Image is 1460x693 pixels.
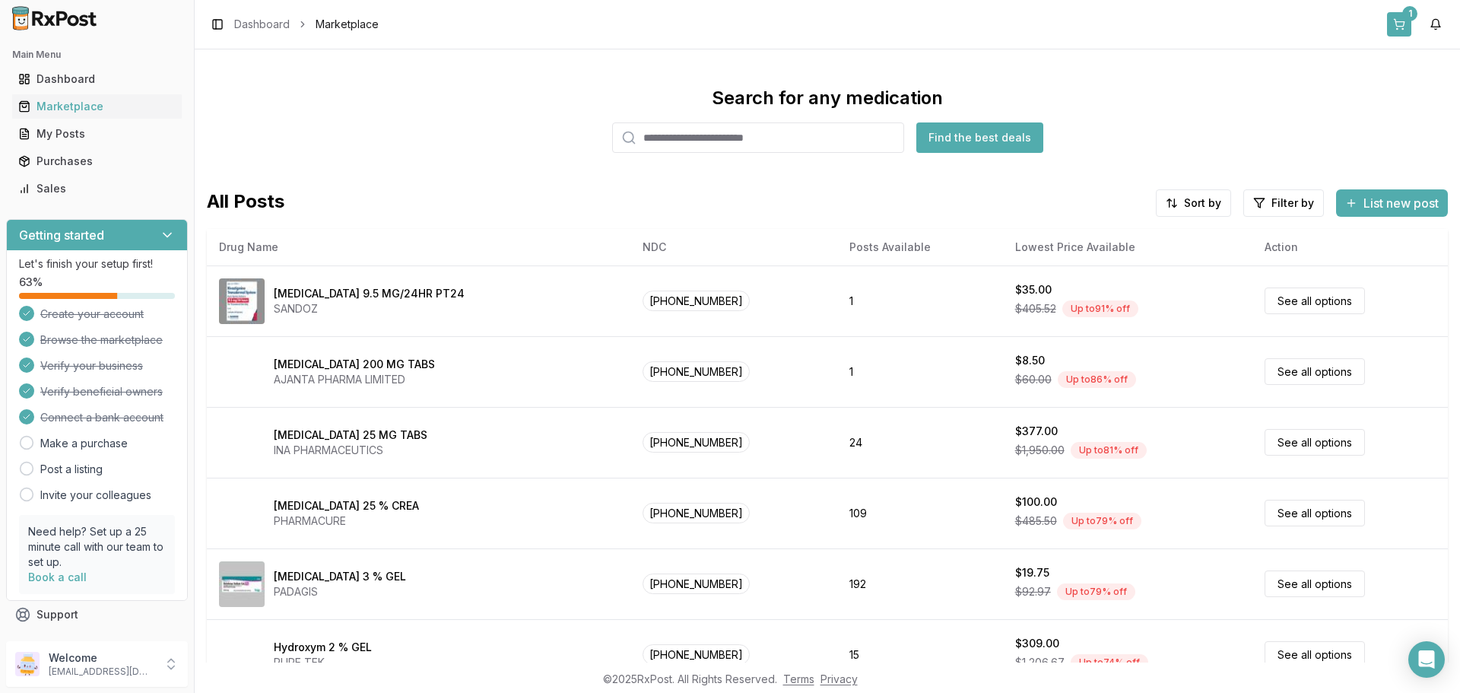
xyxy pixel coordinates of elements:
[1015,584,1051,599] span: $92.97
[274,372,435,387] div: AJANTA PHARMA LIMITED
[274,640,372,655] div: Hydroxym 2 % GEL
[40,332,163,348] span: Browse the marketplace
[207,189,284,217] span: All Posts
[1265,429,1365,456] a: See all options
[219,349,265,395] img: Entacapone 200 MG TABS
[1015,353,1045,368] div: $8.50
[12,175,182,202] a: Sales
[1271,196,1314,211] span: Filter by
[18,154,176,169] div: Purchases
[1071,654,1148,671] div: Up to 74 % off
[916,122,1043,153] button: Find the best deals
[18,181,176,196] div: Sales
[274,569,406,584] div: [MEDICAL_DATA] 3 % GEL
[643,503,750,523] span: [PHONE_NUMBER]
[1265,358,1365,385] a: See all options
[6,6,103,30] img: RxPost Logo
[18,126,176,141] div: My Posts
[1265,500,1365,526] a: See all options
[219,420,265,466] img: Diclofenac Potassium 25 MG TABS
[234,17,379,32] nav: breadcrumb
[837,478,1003,548] td: 109
[1408,641,1445,678] div: Open Intercom Messenger
[643,644,750,665] span: [PHONE_NUMBER]
[1184,196,1221,211] span: Sort by
[207,229,630,265] th: Drug Name
[274,513,419,529] div: PHARMACURE
[274,301,465,316] div: SANDOZ
[1015,565,1049,580] div: $19.75
[36,634,88,650] span: Feedback
[6,67,188,91] button: Dashboard
[837,229,1003,265] th: Posts Available
[40,462,103,477] a: Post a listing
[837,548,1003,619] td: 192
[630,229,836,265] th: NDC
[6,122,188,146] button: My Posts
[1015,372,1052,387] span: $60.00
[40,410,163,425] span: Connect a bank account
[837,407,1003,478] td: 24
[274,584,406,599] div: PADAGIS
[1252,229,1448,265] th: Action
[40,488,151,503] a: Invite your colleagues
[1363,194,1439,212] span: List new post
[1156,189,1231,217] button: Sort by
[1387,12,1411,37] a: 1
[49,666,154,678] p: [EMAIL_ADDRESS][DOMAIN_NAME]
[6,628,188,656] button: Feedback
[219,632,265,678] img: Hydroxym 2 % GEL
[274,286,465,301] div: [MEDICAL_DATA] 9.5 MG/24HR PT24
[18,99,176,114] div: Marketplace
[1015,513,1057,529] span: $485.50
[1336,189,1448,217] button: List new post
[1015,301,1056,316] span: $405.52
[1015,655,1065,670] span: $1,206.67
[783,672,814,685] a: Terms
[6,149,188,173] button: Purchases
[1015,424,1058,439] div: $377.00
[643,574,750,594] span: [PHONE_NUMBER]
[6,176,188,201] button: Sales
[12,49,182,61] h2: Main Menu
[1062,300,1138,317] div: Up to 91 % off
[1265,571,1365,597] a: See all options
[12,120,182,148] a: My Posts
[1243,189,1324,217] button: Filter by
[643,291,750,311] span: [PHONE_NUMBER]
[12,65,182,93] a: Dashboard
[19,275,43,290] span: 63 %
[49,650,154,666] p: Welcome
[1015,494,1057,510] div: $100.00
[1265,641,1365,668] a: See all options
[1071,442,1147,459] div: Up to 81 % off
[1003,229,1252,265] th: Lowest Price Available
[274,655,372,670] div: PURE TEK
[1265,288,1365,314] a: See all options
[1015,636,1059,651] div: $309.00
[1015,282,1052,297] div: $35.00
[40,384,163,399] span: Verify beneficial owners
[1402,6,1417,21] div: 1
[40,358,143,374] span: Verify your business
[643,432,750,453] span: [PHONE_NUMBER]
[712,86,943,110] div: Search for any medication
[219,561,265,607] img: Diclofenac Sodium 3 % GEL
[18,72,176,87] div: Dashboard
[19,256,175,272] p: Let's finish your setup first!
[19,226,104,244] h3: Getting started
[274,443,427,458] div: INA PHARMACEUTICS
[15,652,40,676] img: User avatar
[219,278,265,324] img: Rivastigmine 9.5 MG/24HR PT24
[40,307,144,322] span: Create your account
[820,672,858,685] a: Privacy
[6,601,188,628] button: Support
[1015,443,1065,458] span: $1,950.00
[6,94,188,119] button: Marketplace
[28,571,87,583] a: Book a call
[837,619,1003,690] td: 15
[234,17,290,32] a: Dashboard
[12,148,182,175] a: Purchases
[1057,583,1135,600] div: Up to 79 % off
[274,357,435,372] div: [MEDICAL_DATA] 200 MG TABS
